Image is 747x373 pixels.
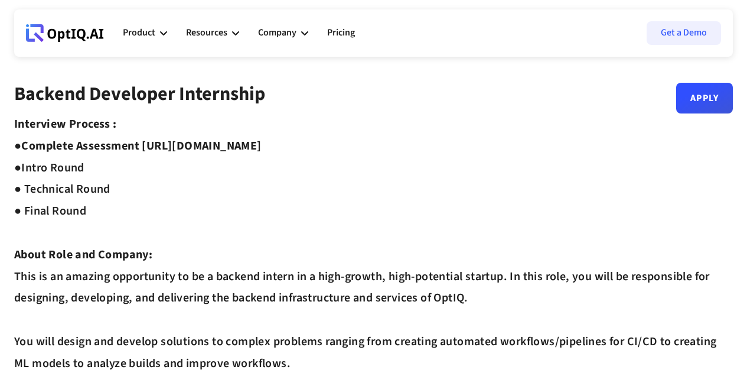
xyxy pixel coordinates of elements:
a: Apply [676,83,733,113]
strong: Interview Process : [14,116,117,132]
div: Product [123,15,167,51]
div: Company [258,15,308,51]
strong: Backend Developer Internship [14,80,265,108]
div: Webflow Homepage [26,41,27,42]
div: Product [123,25,155,41]
a: Get a Demo [647,21,721,45]
div: Resources [186,15,239,51]
div: Resources [186,25,227,41]
a: Pricing [327,15,355,51]
strong: About Role and Company: [14,246,152,263]
a: Webflow Homepage [26,15,104,51]
div: Company [258,25,296,41]
strong: Complete Assessment [URL][DOMAIN_NAME] ● [14,138,262,176]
